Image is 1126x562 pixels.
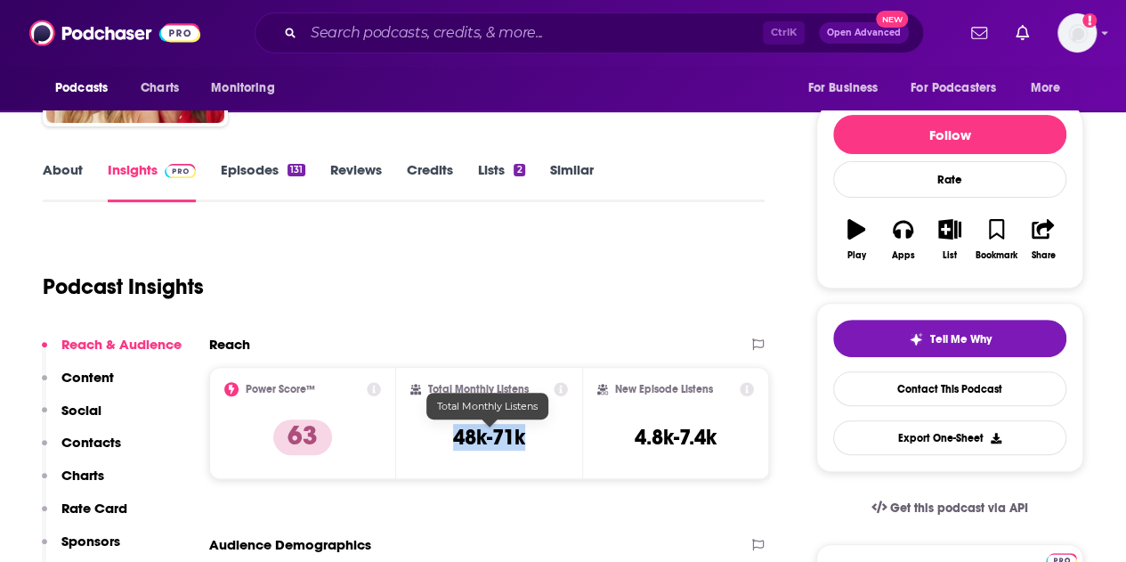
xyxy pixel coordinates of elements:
p: Sponsors [61,533,120,550]
button: Social [42,402,101,435]
h3: 4.8k-7.4k [635,424,717,451]
p: Rate Card [61,500,127,517]
p: Reach & Audience [61,336,182,353]
button: Share [1020,208,1066,272]
a: Reviews [330,161,382,202]
svg: Add a profile image [1082,13,1097,28]
button: Content [42,369,114,402]
button: tell me why sparkleTell Me Why [833,320,1066,357]
div: Rate [833,161,1066,198]
h2: New Episode Listens [615,383,713,395]
a: Lists2 [478,161,524,202]
button: open menu [43,71,131,105]
h2: Total Monthly Listens [428,383,529,395]
p: Content [61,369,114,386]
a: Get this podcast via API [857,486,1042,530]
a: Show notifications dropdown [1009,18,1036,48]
a: Episodes131 [221,161,305,202]
div: Share [1031,250,1055,261]
button: Apps [879,208,926,272]
p: Contacts [61,434,121,451]
span: Total Monthly Listens [437,400,538,412]
span: Charts [141,76,179,101]
img: Podchaser Pro [165,164,196,178]
span: More [1031,76,1061,101]
input: Search podcasts, credits, & more... [304,19,763,47]
img: User Profile [1057,13,1097,53]
div: Search podcasts, credits, & more... [255,12,924,53]
button: Contacts [42,434,121,467]
p: 63 [273,419,332,455]
div: Play [847,250,866,261]
span: Tell Me Why [930,332,992,346]
div: Bookmark [976,250,1017,261]
a: InsightsPodchaser Pro [108,161,196,202]
button: open menu [198,71,297,105]
span: Monitoring [211,76,274,101]
h1: Podcast Insights [43,273,204,300]
a: About [43,161,83,202]
button: open menu [1018,71,1083,105]
a: Contact This Podcast [833,371,1066,406]
h2: Power Score™ [246,383,315,395]
button: List [927,208,973,272]
button: Charts [42,467,104,500]
button: Open AdvancedNew [819,22,909,44]
a: Show notifications dropdown [964,18,994,48]
button: Show profile menu [1057,13,1097,53]
button: Play [833,208,879,272]
p: Social [61,402,101,419]
span: For Business [807,76,878,101]
button: Bookmark [973,208,1019,272]
span: Podcasts [55,76,108,101]
div: 131 [288,164,305,176]
a: Credits [407,161,453,202]
button: Export One-Sheet [833,420,1066,455]
a: Similar [550,161,594,202]
h2: Audience Demographics [209,536,371,553]
span: For Podcasters [911,76,996,101]
span: Get this podcast via API [890,501,1028,516]
a: Charts [129,71,190,105]
h2: Reach [209,336,250,353]
p: Charts [61,467,104,484]
div: 2 [514,164,524,176]
span: New [876,11,908,28]
span: Logged in as BrunswickDigital [1057,13,1097,53]
div: Apps [892,250,915,261]
span: Open Advanced [827,29,901,37]
button: Follow [833,115,1066,154]
button: Reach & Audience [42,336,182,369]
button: open menu [899,71,1022,105]
img: tell me why sparkle [909,332,923,346]
div: List [943,250,957,261]
button: Rate Card [42,500,127,533]
img: Podchaser - Follow, Share and Rate Podcasts [29,16,200,50]
button: open menu [795,71,900,105]
h3: 48k-71k [453,424,525,451]
span: Ctrl K [763,21,805,45]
